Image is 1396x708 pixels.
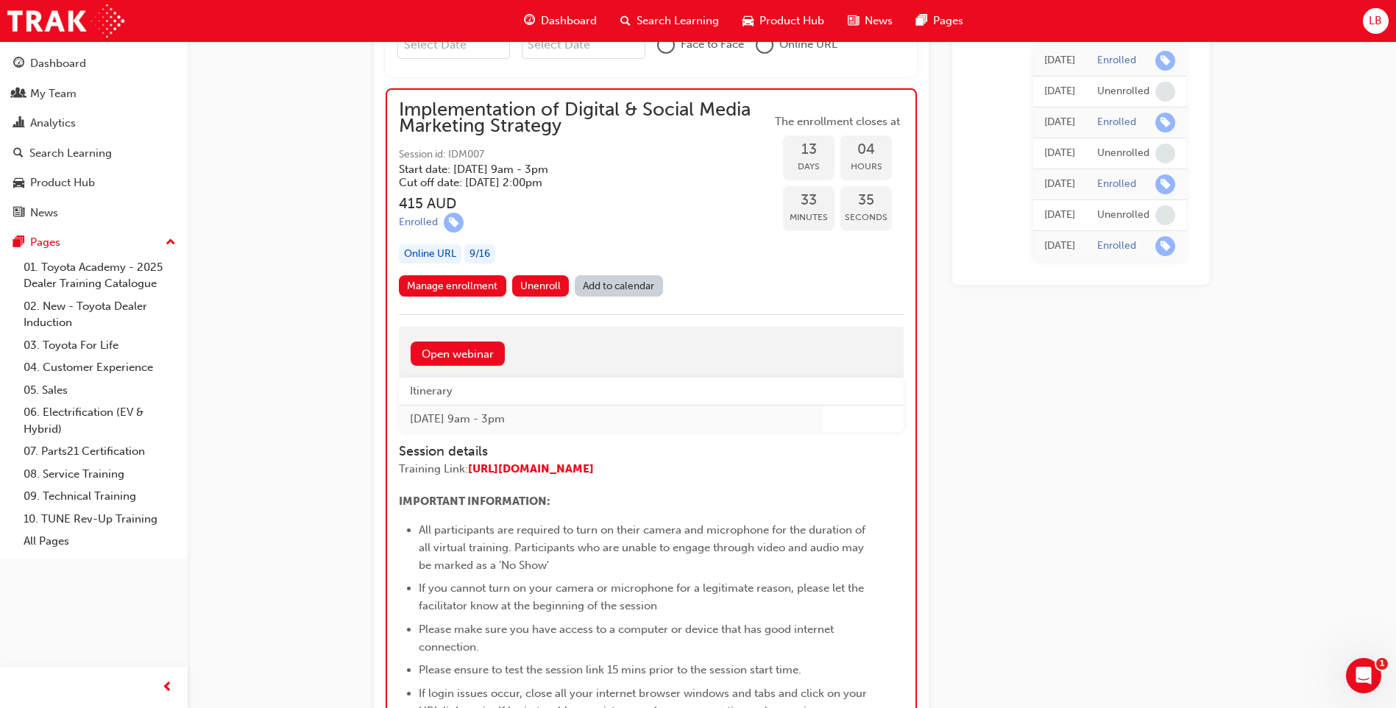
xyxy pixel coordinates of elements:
[1097,208,1149,222] div: Unenrolled
[6,169,182,197] a: Product Hub
[783,192,835,209] span: 33
[1155,205,1175,225] span: learningRecordVerb_NONE-icon
[13,177,24,190] span: car-icon
[836,6,904,36] a: news-iconNews
[575,275,663,297] a: Add to calendar
[13,117,24,130] span: chart-icon
[1044,176,1075,193] div: Fri Jun 14 2024 14:46:02 GMT+0800 (Australian Western Standard Time)
[6,140,182,167] a: Search Learning
[399,378,823,405] th: Itinerary
[444,213,464,233] span: learningRecordVerb_ENROLL-icon
[865,13,893,29] span: News
[681,36,744,53] span: Face to Face
[6,229,182,256] button: Pages
[166,233,176,252] span: up-icon
[18,463,182,486] a: 08. Service Training
[1044,207,1075,224] div: Mon Jun 03 2024 09:19:57 GMT+0800 (Australian Western Standard Time)
[13,88,24,101] span: people-icon
[1155,144,1175,163] span: learningRecordVerb_NONE-icon
[1044,238,1075,255] div: Tue Apr 23 2024 13:47:18 GMT+0800 (Australian Western Standard Time)
[464,244,495,264] div: 9 / 16
[933,13,963,29] span: Pages
[18,401,182,440] a: 06. Electrification (EV & Hybrid)
[18,485,182,508] a: 09. Technical Training
[30,174,95,191] div: Product Hub
[18,334,182,357] a: 03. Toyota For Life
[1155,174,1175,194] span: learningRecordVerb_ENROLL-icon
[30,234,60,251] div: Pages
[512,6,609,36] a: guage-iconDashboard
[1376,658,1388,670] span: 1
[524,12,535,30] span: guage-icon
[916,12,927,30] span: pages-icon
[419,623,837,654] span: Please make sure you have access to a computer or device that has good internet connection.
[13,236,24,249] span: pages-icon
[399,244,461,264] div: Online URL
[399,462,468,475] span: Training Link:
[162,679,173,697] span: prev-icon
[18,295,182,334] a: 02. New - Toyota Dealer Induction
[1044,52,1075,69] div: Thu Jul 31 2025 10:14:51 GMT+0800 (Australian Western Standard Time)
[1346,658,1381,693] iframe: Intercom live chat
[399,176,748,189] h5: Cut off date: [DATE] 2:00pm
[771,113,904,130] span: The enrollment closes at
[30,205,58,222] div: News
[1155,113,1175,132] span: learningRecordVerb_ENROLL-icon
[1097,54,1136,68] div: Enrolled
[848,12,859,30] span: news-icon
[399,216,438,230] div: Enrolled
[18,379,182,402] a: 05. Sales
[399,102,771,135] span: Implementation of Digital & Social Media Marketing Strategy
[399,444,877,460] h4: Session details
[468,462,594,475] a: [URL][DOMAIN_NAME]
[399,163,748,176] h5: Start date: [DATE] 9am - 3pm
[399,102,904,302] button: Implementation of Digital & Social Media Marketing StrategySession id: IDM007Start date: [DATE] 9...
[18,256,182,295] a: 01. Toyota Academy - 2025 Dealer Training Catalogue
[18,530,182,553] a: All Pages
[399,195,771,212] h3: 415 AUD
[1044,145,1075,162] div: Thu Aug 15 2024 16:11:23 GMT+0800 (Australian Western Standard Time)
[840,209,892,226] span: Seconds
[18,508,182,531] a: 10. TUNE Rev-Up Training
[609,6,731,36] a: search-iconSearch Learning
[759,13,824,29] span: Product Hub
[399,275,506,297] a: Manage enrollment
[6,80,182,107] a: My Team
[620,12,631,30] span: search-icon
[6,47,182,229] button: DashboardMy TeamAnalyticsSearch LearningProduct HubNews
[397,31,510,59] input: From
[783,141,835,158] span: 13
[1097,177,1136,191] div: Enrolled
[522,31,646,59] input: To
[840,141,892,158] span: 04
[7,4,124,38] img: Trak
[1369,13,1382,29] span: LB
[419,523,868,572] span: All participants are required to turn on their camera and microphone for the duration of all virt...
[18,356,182,379] a: 04. Customer Experience
[1044,114,1075,131] div: Fri Jan 10 2025 12:28:47 GMT+0800 (Australian Western Standard Time)
[6,110,182,137] a: Analytics
[399,146,771,163] span: Session id: IDM007
[743,12,754,30] span: car-icon
[1155,51,1175,71] span: learningRecordVerb_ENROLL-icon
[1097,239,1136,253] div: Enrolled
[840,158,892,175] span: Hours
[779,36,837,53] span: Online URL
[512,275,570,297] button: Unenroll
[1155,236,1175,256] span: learningRecordVerb_ENROLL-icon
[1097,116,1136,130] div: Enrolled
[1044,83,1075,100] div: Mon May 19 2025 09:33:12 GMT+0800 (Australian Western Standard Time)
[411,341,505,366] a: Open webinar
[18,440,182,463] a: 07. Parts21 Certification
[29,145,112,162] div: Search Learning
[783,158,835,175] span: Days
[541,13,597,29] span: Dashboard
[13,57,24,71] span: guage-icon
[731,6,836,36] a: car-iconProduct Hub
[904,6,975,36] a: pages-iconPages
[520,280,561,292] span: Unenroll
[30,115,76,132] div: Analytics
[1097,85,1149,99] div: Unenrolled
